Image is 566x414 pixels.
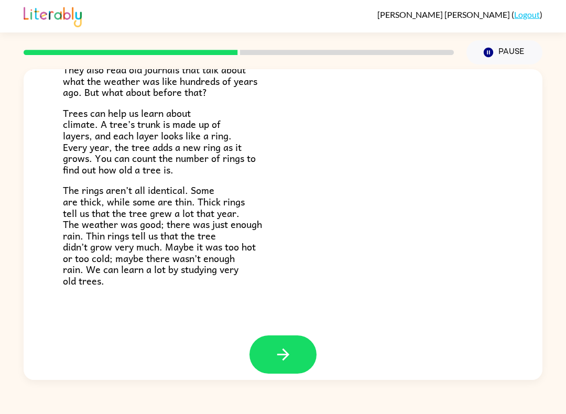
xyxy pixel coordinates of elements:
span: Scientists keep track of the weather. They also read old journals that talk about what the weathe... [63,50,257,100]
span: [PERSON_NAME] [PERSON_NAME] [377,9,511,19]
div: ( ) [377,9,542,19]
a: Logout [514,9,540,19]
span: Trees can help us learn about climate. A tree’s trunk is made up of layers, and each layer looks ... [63,105,256,177]
span: The rings aren’t all identical. Some are thick, while some are thin. Thick rings tell us that the... [63,182,262,288]
img: Literably [24,4,82,27]
button: Pause [466,40,542,64]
